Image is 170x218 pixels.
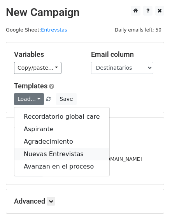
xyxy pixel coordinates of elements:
h2: New Campaign [6,6,164,19]
a: Recordatorio global care [14,111,109,123]
small: Google Sheet: [6,27,67,33]
h5: Email column [91,50,156,59]
button: Save [56,93,76,105]
a: Load... [14,93,44,105]
a: Aspirante [14,123,109,135]
a: Templates [14,82,47,90]
a: Copy/paste... [14,62,61,74]
a: Daily emails left: 50 [112,27,164,33]
h5: Variables [14,50,79,59]
iframe: Chat Widget [131,181,170,218]
div: Widget de chat [131,181,170,218]
small: [PERSON_NAME][EMAIL_ADDRESS][DOMAIN_NAME] [14,156,142,162]
a: Agradecimiento [14,135,109,148]
a: Entrevstas [41,27,67,33]
h5: Advanced [14,197,156,206]
a: Nuevas Entrevistas [14,148,109,160]
span: Daily emails left: 50 [112,26,164,34]
a: Avanzan en el proceso [14,160,109,173]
